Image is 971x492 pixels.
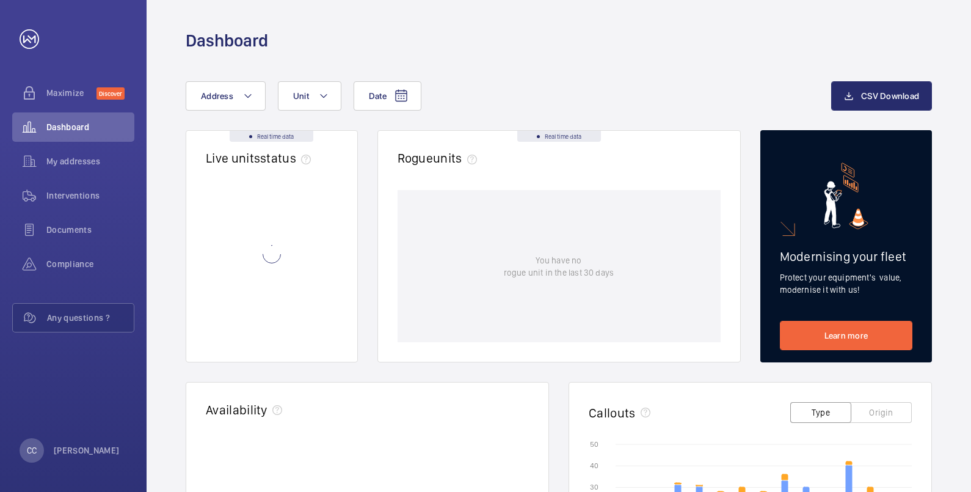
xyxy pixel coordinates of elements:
button: Origin [851,402,912,423]
button: CSV Download [831,81,932,111]
h2: Rogue [398,150,482,166]
p: Protect your equipment's value, modernise it with us! [780,271,913,296]
span: CSV Download [861,91,919,101]
a: Learn more [780,321,913,350]
span: Date [369,91,387,101]
div: Real time data [230,131,313,142]
span: status [260,150,316,166]
button: Unit [278,81,341,111]
button: Type [790,402,851,423]
span: My addresses [46,155,134,167]
span: Compliance [46,258,134,270]
span: Unit [293,91,309,101]
div: Real time data [517,131,601,142]
text: 30 [590,483,598,491]
span: Documents [46,224,134,236]
span: Discover [96,87,125,100]
text: 40 [590,461,598,470]
span: Any questions ? [47,312,134,324]
text: 50 [590,440,598,449]
h2: Availability [206,402,267,417]
span: units [433,150,482,166]
span: Address [201,91,233,101]
h2: Callouts [589,405,636,420]
h1: Dashboard [186,29,268,52]
span: Maximize [46,87,96,99]
p: CC [27,444,37,457]
button: Address [186,81,266,111]
span: Interventions [46,189,134,202]
h2: Live units [206,150,316,166]
span: Dashboard [46,121,134,133]
h2: Modernising your fleet [780,249,913,264]
p: You have no rogue unit in the last 30 days [504,254,614,279]
img: marketing-card.svg [824,163,868,229]
button: Date [354,81,421,111]
p: [PERSON_NAME] [54,444,120,457]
